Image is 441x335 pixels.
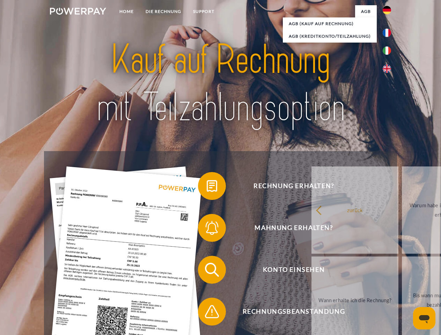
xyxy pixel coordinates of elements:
[208,214,379,242] span: Mahnung erhalten?
[198,214,380,242] button: Mahnung erhalten?
[203,219,221,237] img: qb_bell.svg
[140,5,187,18] a: DIE RECHNUNG
[113,5,140,18] a: Home
[208,298,379,326] span: Rechnungsbeanstandung
[203,261,221,278] img: qb_search.svg
[208,256,379,284] span: Konto einsehen
[316,295,394,305] div: Wann erhalte ich die Rechnung?
[208,172,379,200] span: Rechnung erhalten?
[187,5,220,18] a: SUPPORT
[203,303,221,320] img: qb_warning.svg
[316,205,394,215] div: zurück
[198,172,380,200] button: Rechnung erhalten?
[383,46,391,55] img: it
[383,65,391,73] img: en
[383,6,391,14] img: de
[50,8,106,15] img: logo-powerpay-white.svg
[203,177,221,195] img: qb_bill.svg
[413,307,435,329] iframe: Schaltfläche zum Öffnen des Messaging-Fensters
[383,29,391,37] img: fr
[283,17,377,30] a: AGB (Kauf auf Rechnung)
[67,33,374,134] img: title-powerpay_de.svg
[355,5,377,18] a: agb
[198,256,380,284] button: Konto einsehen
[198,298,380,326] button: Rechnungsbeanstandung
[283,30,377,43] a: AGB (Kreditkonto/Teilzahlung)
